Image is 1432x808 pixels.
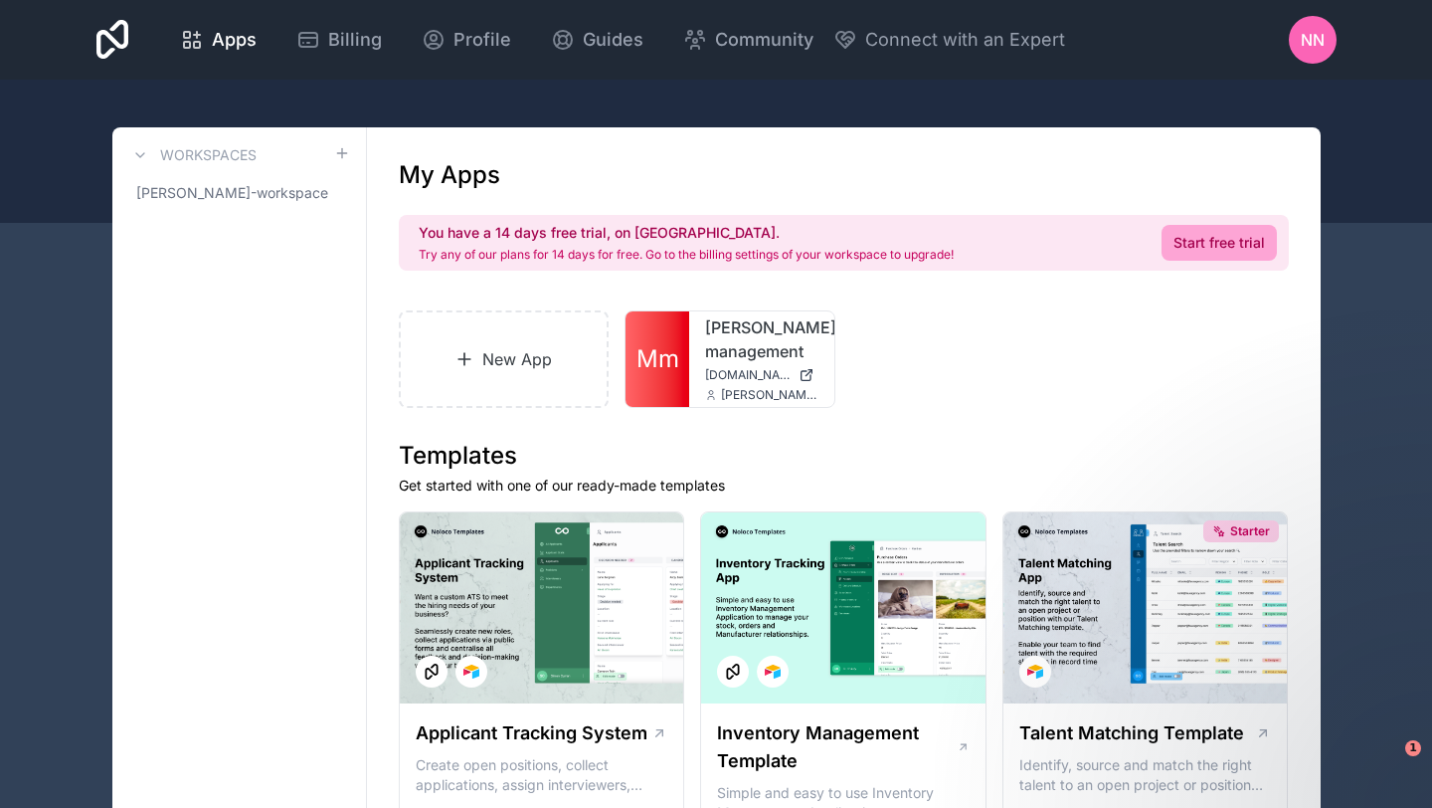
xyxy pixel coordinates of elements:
[715,26,813,54] span: Community
[328,26,382,54] span: Billing
[1405,740,1421,756] span: 1
[626,311,689,407] a: Mm
[667,18,829,62] a: Community
[280,18,398,62] a: Billing
[136,183,328,203] span: [PERSON_NAME]-workspace
[535,18,659,62] a: Guides
[406,18,527,62] a: Profile
[399,476,1289,496] p: Get started with one of our ready-made templates
[583,26,643,54] span: Guides
[1019,719,1244,747] h1: Talent Matching Template
[416,755,668,795] p: Create open positions, collect applications, assign interviewers, centralise candidate feedback a...
[1364,740,1412,788] iframe: Intercom live chat
[160,145,257,165] h3: Workspaces
[164,18,272,62] a: Apps
[128,175,350,211] a: [PERSON_NAME]-workspace
[1301,28,1325,52] span: nn
[419,247,954,263] p: Try any of our plans for 14 days for free. Go to the billing settings of your workspace to upgrade!
[1230,523,1270,539] span: Starter
[1162,225,1277,261] a: Start free trial
[416,719,647,747] h1: Applicant Tracking System
[419,223,954,243] h2: You have a 14 days free trial, on [GEOGRAPHIC_DATA].
[721,387,818,403] span: [PERSON_NAME][EMAIL_ADDRESS][DOMAIN_NAME]
[128,143,257,167] a: Workspaces
[399,159,500,191] h1: My Apps
[212,26,257,54] span: Apps
[833,26,1065,54] button: Connect with an Expert
[399,440,1289,472] h1: Templates
[705,367,818,383] a: [DOMAIN_NAME]
[636,343,679,375] span: Mm
[1027,664,1043,680] img: Airtable Logo
[453,26,511,54] span: Profile
[717,719,956,775] h1: Inventory Management Template
[463,664,479,680] img: Airtable Logo
[705,315,818,363] a: [PERSON_NAME]-management
[705,367,791,383] span: [DOMAIN_NAME]
[399,310,610,408] a: New App
[865,26,1065,54] span: Connect with an Expert
[765,664,781,680] img: Airtable Logo
[1019,755,1272,795] p: Identify, source and match the right talent to an open project or position with our Talent Matchi...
